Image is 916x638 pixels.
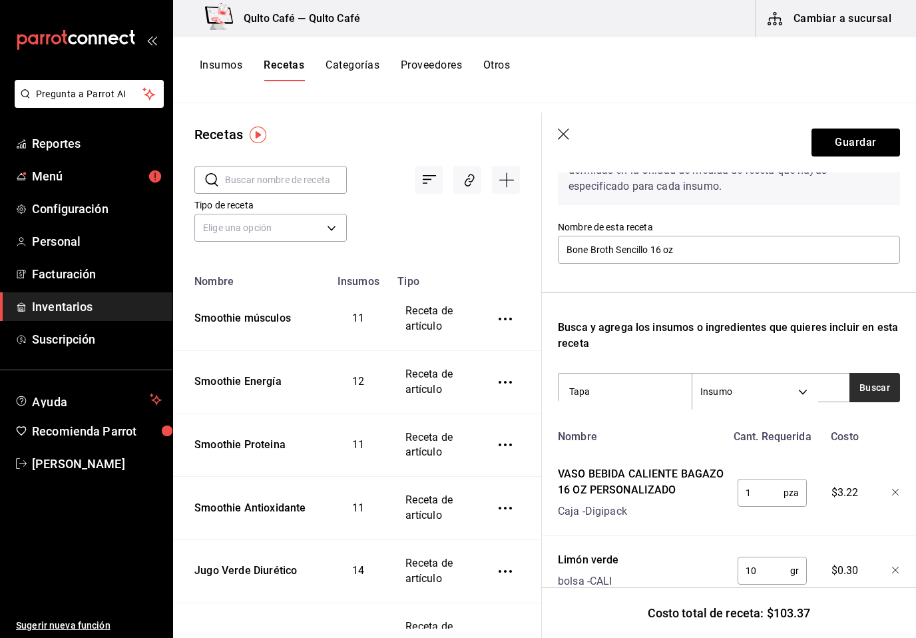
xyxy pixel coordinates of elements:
[16,619,162,633] span: Sugerir nueva función
[811,129,900,157] button: Guardar
[389,540,475,603] td: Receta de artículo
[559,378,692,406] input: Buscar insumo
[558,573,618,589] div: bolsa - CALI
[225,166,347,193] input: Buscar nombre de receta
[32,392,144,408] span: Ayuda
[189,432,286,453] div: Smoothie Proteina
[831,485,859,501] span: $3.22
[352,564,364,577] span: 14
[194,214,347,242] div: Elige una opción
[738,479,784,506] input: 0
[738,557,790,584] input: 0
[32,167,162,185] span: Menú
[389,414,475,477] td: Receta de artículo
[194,125,243,145] div: Recetas
[189,306,291,326] div: Smoothie músculos
[352,312,364,324] span: 11
[389,288,475,350] td: Receta de artículo
[389,477,475,540] td: Receta de artículo
[492,166,520,194] div: Agregar receta
[352,375,364,388] span: 12
[726,424,813,445] div: Cant. Requerida
[542,587,916,638] div: Costo total de receta: $103.37
[189,369,282,390] div: Smoothie Energía
[32,232,162,250] span: Personal
[328,267,390,288] th: Insumos
[813,424,871,445] div: Costo
[200,59,242,81] button: Insumos
[36,87,143,101] span: Pregunta a Parrot AI
[352,438,364,451] span: 11
[264,59,304,81] button: Recetas
[32,422,162,440] span: Recomienda Parrot
[849,373,900,402] button: Buscar
[146,35,157,45] button: open_drawer_menu
[453,166,481,194] div: Asociar recetas
[558,320,900,352] div: Busca y agrega los insumos o ingredientes que quieres incluir en esta receta
[194,200,347,210] label: Tipo de receta
[32,265,162,283] span: Facturación
[326,59,379,81] button: Categorías
[32,330,162,348] span: Suscripción
[831,563,859,579] span: $0.30
[401,59,462,81] button: Proveedores
[553,424,726,445] div: Nombre
[738,557,807,585] div: gr
[32,455,162,473] span: [PERSON_NAME]
[189,495,306,516] div: Smoothie Antioxidante
[189,558,297,579] div: Jugo Verde Diurético
[558,466,726,498] div: VASO BEBIDA CALIENTE BAGAZO 16 OZ PERSONALIZADO
[200,59,510,81] div: navigation tabs
[558,552,618,568] div: Limón verde
[558,503,726,519] div: Caja - Digipack
[233,11,360,27] h3: Qulto Café — Qulto Café
[15,80,164,108] button: Pregunta a Parrot AI
[32,135,162,153] span: Reportes
[483,59,510,81] button: Otros
[558,222,900,232] label: Nombre de esta receta
[352,501,364,514] span: 11
[173,267,328,288] th: Nombre
[692,374,818,410] div: Insumo
[389,350,475,414] td: Receta de artículo
[738,479,807,507] div: pza
[32,298,162,316] span: Inventarios
[415,166,443,194] div: Ordenar por
[32,200,162,218] span: Configuración
[389,267,475,288] th: Tipo
[250,127,266,143] img: Tooltip marker
[9,97,164,111] a: Pregunta a Parrot AI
